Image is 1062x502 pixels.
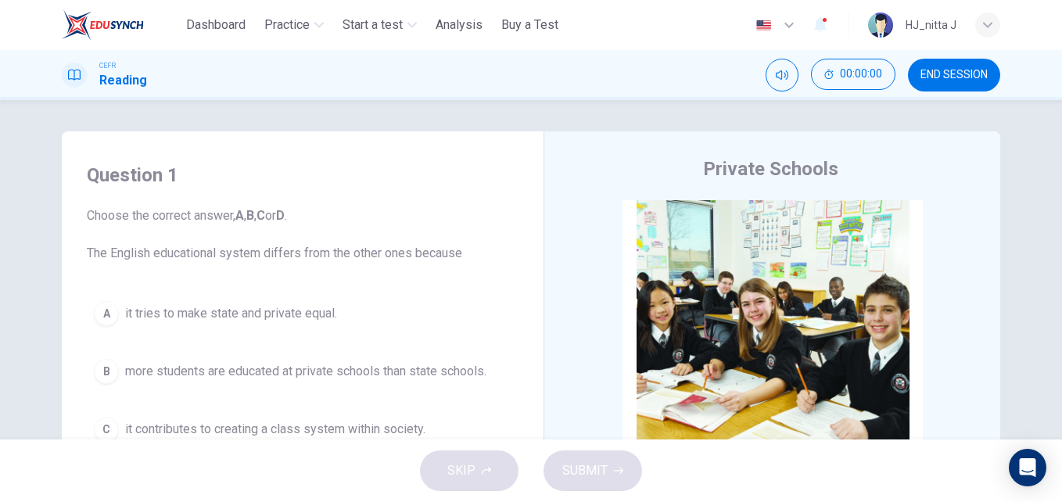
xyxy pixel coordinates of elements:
img: ELTC logo [62,9,144,41]
div: HJ_nitta J [906,16,956,34]
button: Start a test [336,11,423,39]
button: END SESSION [908,59,1000,91]
span: CEFR [99,60,116,71]
img: Profile picture [868,13,893,38]
div: Open Intercom Messenger [1009,449,1046,486]
span: it contributes to creating a class system within society. [125,420,425,439]
button: Ait tries to make state and private equal. [87,294,518,333]
div: B [94,359,119,384]
img: en [754,20,773,31]
button: Cit contributes to creating a class system within society. [87,410,518,449]
div: C [94,417,119,442]
h4: Private Schools [703,156,838,181]
button: Analysis [429,11,489,39]
span: 00:00:00 [840,68,882,81]
div: A [94,301,119,326]
a: ELTC logo [62,9,180,41]
span: END SESSION [920,69,988,81]
button: Dashboard [180,11,252,39]
span: more students are educated at private schools than state schools. [125,362,486,381]
b: A [235,208,244,223]
span: Buy a Test [501,16,558,34]
b: C [257,208,265,223]
span: Choose the correct answer, , , or . The English educational system differs from the other ones be... [87,206,518,263]
b: D [276,208,285,223]
span: Dashboard [186,16,246,34]
button: Bmore students are educated at private schools than state schools. [87,352,518,391]
span: Analysis [436,16,483,34]
button: Practice [258,11,330,39]
span: Start a test [343,16,403,34]
h4: Question 1 [87,163,518,188]
h1: Reading [99,71,147,90]
span: Practice [264,16,310,34]
div: Hide [811,59,895,91]
button: 00:00:00 [811,59,895,90]
b: B [246,208,254,223]
button: Buy a Test [495,11,565,39]
div: Mute [766,59,798,91]
span: it tries to make state and private equal. [125,304,337,323]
